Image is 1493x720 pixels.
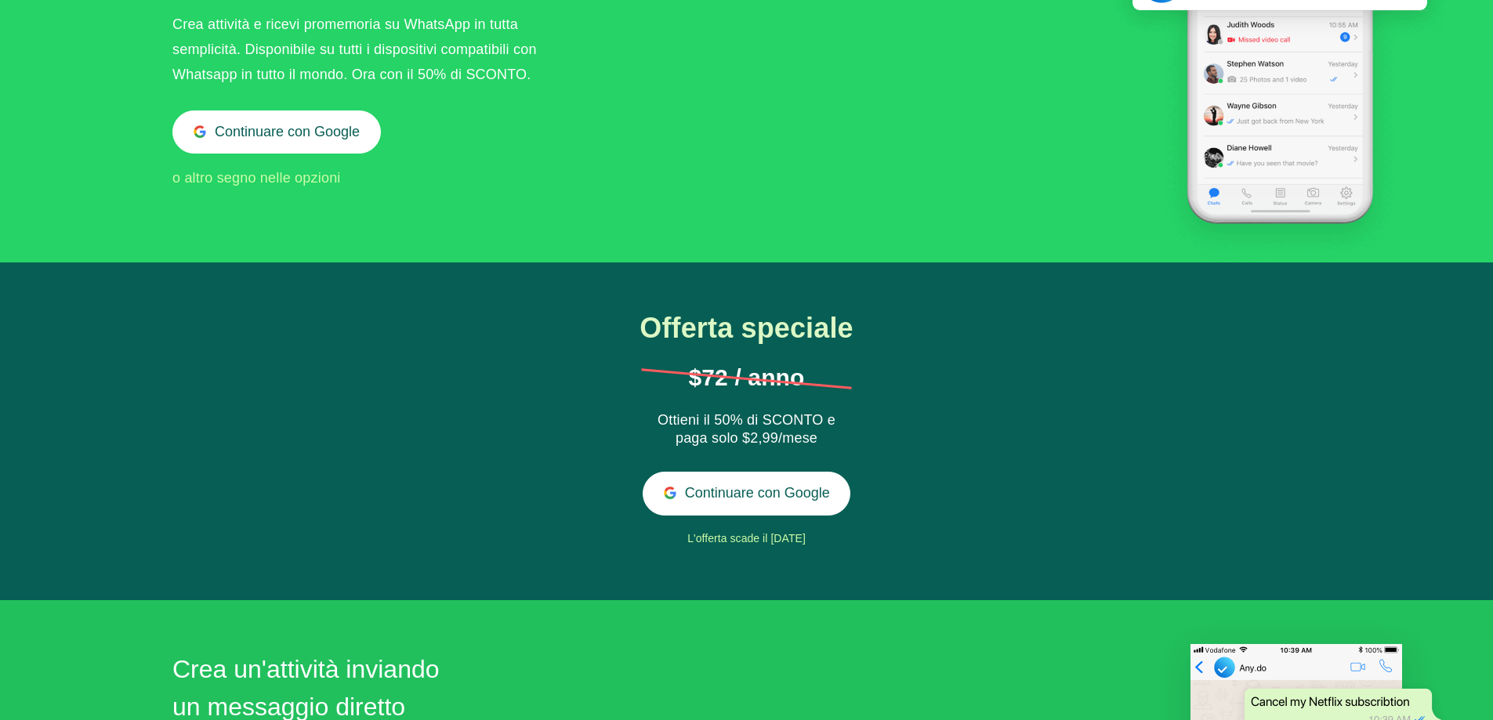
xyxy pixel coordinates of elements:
[643,411,850,449] div: Ottieni il 50% di SCONTO e paga solo $2,99/mese
[172,12,553,87] div: Crea attività e ricevi promemoria su WhatsApp in tutta semplicità. Disponibile su tutti i disposi...
[602,313,892,344] h1: Offerta speciale
[643,472,851,515] button: Continuare con Google
[585,527,908,551] div: L'offerta scade il [DATE]
[172,110,381,154] button: Continuare con Google
[172,170,341,186] span: o altro segno nelle opzioni
[641,366,852,389] h1: $72 / anno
